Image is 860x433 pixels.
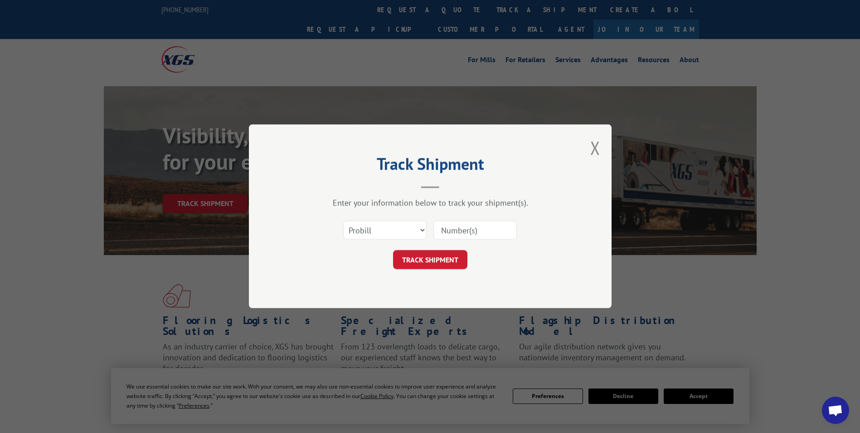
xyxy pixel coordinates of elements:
[294,198,566,208] div: Enter your information below to track your shipment(s).
[433,221,517,240] input: Number(s)
[294,157,566,175] h2: Track Shipment
[590,136,600,160] button: Close modal
[393,251,467,270] button: TRACK SHIPMENT
[822,397,849,424] div: Open chat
